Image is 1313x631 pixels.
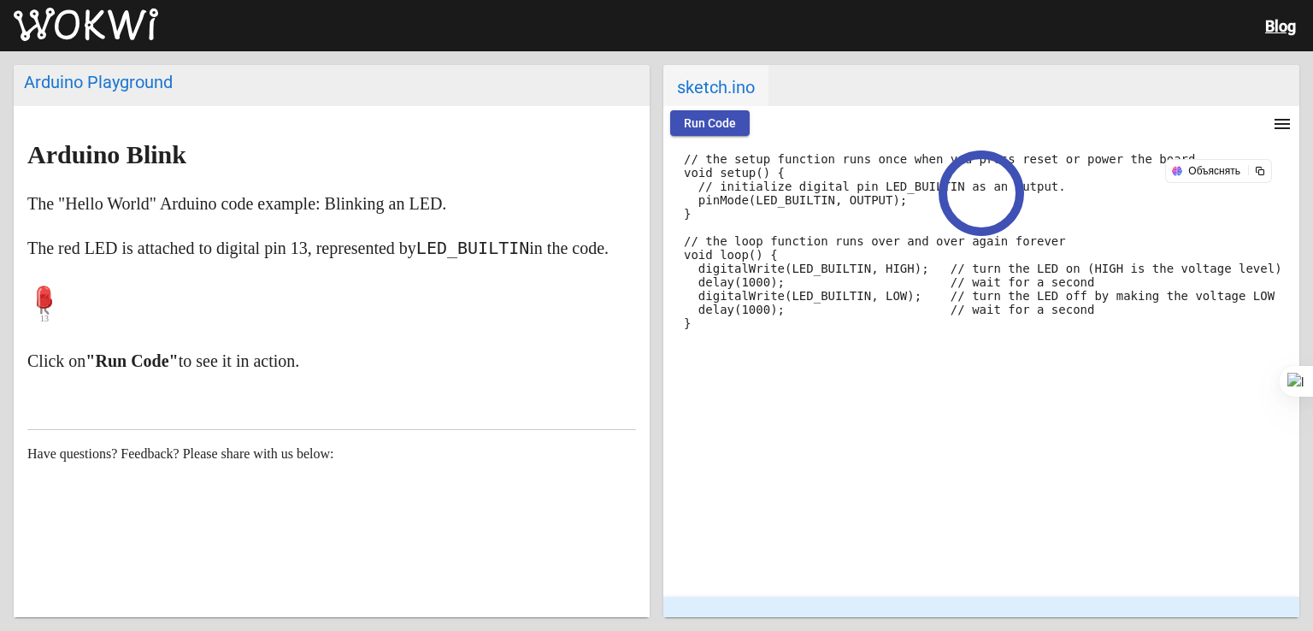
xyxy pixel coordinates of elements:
a: Blog [1265,17,1296,35]
span: sketch.ino [663,65,768,106]
p: The red LED is attached to digital pin 13, represented by in the code. [27,234,636,262]
div: Arduino Playground [24,72,639,92]
strong: "Run Code" [85,351,178,370]
mat-icon: menu [1272,114,1292,134]
code: // the setup function runs once when you press reset or power the board void setup() { // initial... [684,152,1282,330]
code: LED_BUILTIN [416,238,529,258]
span: Have questions? Feedback? Please share with us below: [27,446,334,461]
h1: Arduino Blink [27,141,636,168]
img: Wokwi [14,8,158,42]
p: The "Hello World" Arduino code example: Blinking an LED. [27,190,636,217]
span: Run Code [684,116,736,130]
button: Run Code [670,110,750,136]
p: Click on to see it in action. [27,347,636,374]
